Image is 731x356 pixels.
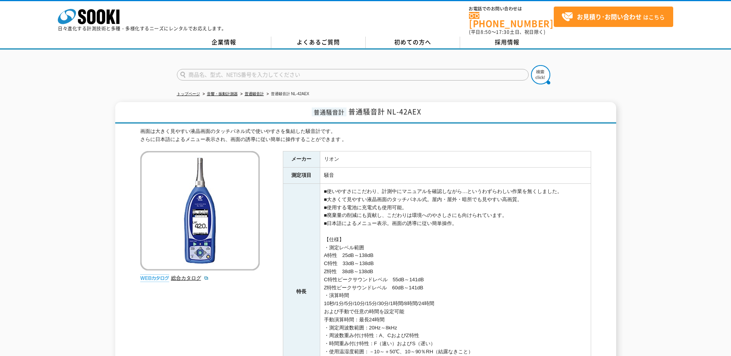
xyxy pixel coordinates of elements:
img: webカタログ [140,274,169,282]
td: リオン [320,151,591,168]
li: 普通騒音計 NL-42AEX [265,90,309,98]
a: 総合カタログ [171,275,209,281]
span: 初めての方へ [394,38,431,46]
span: (平日 ～ 土日、祝日除く) [469,29,545,35]
span: お電話でのお問い合わせは [469,7,554,11]
p: 日々進化する計測技術と多種・多様化するニーズにレンタルでお応えします。 [58,26,227,31]
span: 普通騒音計 NL-42AEX [348,106,421,117]
img: 普通騒音計 NL-42AEX [140,151,260,270]
span: 8:50 [481,29,491,35]
a: 普通騒音計 [245,92,264,96]
span: 17:30 [496,29,510,35]
img: btn_search.png [531,65,550,84]
div: 画面は大きく見やすい液晶画面のタッチパネル式で使いやすさを集結した騒音計です。 さらに日本語によるメニュー表示され、画面の誘導に従い簡単に操作することができます 。 [140,128,591,144]
a: [PHONE_NUMBER] [469,12,554,28]
span: はこちら [561,11,665,23]
input: 商品名、型式、NETIS番号を入力してください [177,69,529,81]
a: お見積り･お問い合わせはこちら [554,7,673,27]
th: 測定項目 [283,168,320,184]
a: 企業情報 [177,37,271,48]
a: 採用情報 [460,37,555,48]
td: 騒音 [320,168,591,184]
a: 初めての方へ [366,37,460,48]
strong: お見積り･お問い合わせ [577,12,642,21]
a: トップページ [177,92,200,96]
th: メーカー [283,151,320,168]
a: よくあるご質問 [271,37,366,48]
a: 音響・振動計測器 [207,92,238,96]
span: 普通騒音計 [312,107,346,116]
